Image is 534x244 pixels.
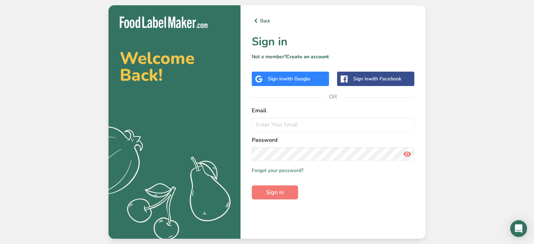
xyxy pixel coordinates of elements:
label: Password [252,136,414,144]
a: Back [252,17,414,25]
h1: Sign in [252,33,414,50]
label: Email [252,106,414,115]
img: Food Label Maker [120,17,207,28]
h2: Welcome Back! [120,50,229,84]
div: Sign in [268,75,310,83]
span: with Facebook [368,75,401,82]
a: Create an account [286,53,329,60]
div: Open Intercom Messenger [510,220,527,237]
input: Enter Your Email [252,118,414,132]
p: Not a member? [252,53,414,60]
div: Sign in [353,75,401,83]
span: Sign in [266,188,284,197]
span: with Google [283,75,310,82]
span: OR [323,86,344,107]
a: Forgot your password? [252,167,303,174]
button: Sign in [252,185,298,199]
